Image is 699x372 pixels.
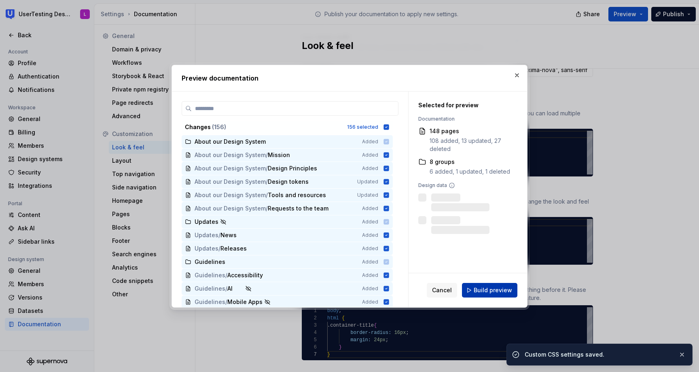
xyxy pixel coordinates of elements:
span: Releases [220,244,247,253]
h2: Preview documentation [182,73,517,83]
span: Added [362,152,378,158]
span: Updated [357,179,378,185]
span: Updates [195,244,218,253]
span: Build preview [474,286,512,294]
div: 6 added, 1 updated, 1 deleted [430,168,510,176]
span: / [266,204,268,213]
span: Mobile Apps [227,298,263,306]
span: / [266,178,268,186]
span: Updates [195,231,218,239]
span: Added [362,299,378,305]
span: Added [362,165,378,172]
div: 156 selected [347,124,378,130]
span: Accessibility [227,271,263,279]
div: Custom CSS settings saved. [525,351,672,359]
span: / [266,164,268,172]
span: / [218,244,220,253]
span: / [266,151,268,159]
span: / [225,298,227,306]
button: Cancel [427,283,457,298]
span: ( 156 ) [212,123,226,130]
span: Added [362,245,378,252]
button: Build preview [462,283,517,298]
span: About our Design System [195,164,266,172]
div: Documentation [418,116,513,122]
span: Tools and resources [268,191,326,199]
span: About our Design System [195,204,266,213]
span: News [220,231,237,239]
span: Mission [268,151,290,159]
div: Changes [185,123,342,131]
span: Added [362,205,378,212]
div: Design data [418,182,513,189]
span: / [218,231,220,239]
span: / [266,191,268,199]
span: Added [362,232,378,238]
span: About our Design System [195,178,266,186]
span: AI [227,285,244,293]
span: Cancel [432,286,452,294]
span: Requests to the team [268,204,328,213]
div: 108 added, 13 updated, 27 deleted [430,137,513,153]
span: Added [362,272,378,278]
span: About our Design System [195,191,266,199]
span: Added [362,285,378,292]
span: Design tokens [268,178,309,186]
span: Design Principles [268,164,317,172]
span: Guidelines [195,298,225,306]
span: About our Design System [195,151,266,159]
span: / [225,285,227,293]
div: 8 groups [430,158,510,166]
span: / [225,271,227,279]
span: Guidelines [195,271,225,279]
span: Updated [357,192,378,198]
div: Selected for preview [418,101,513,109]
div: 148 pages [430,127,513,135]
span: Guidelines [195,285,225,293]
